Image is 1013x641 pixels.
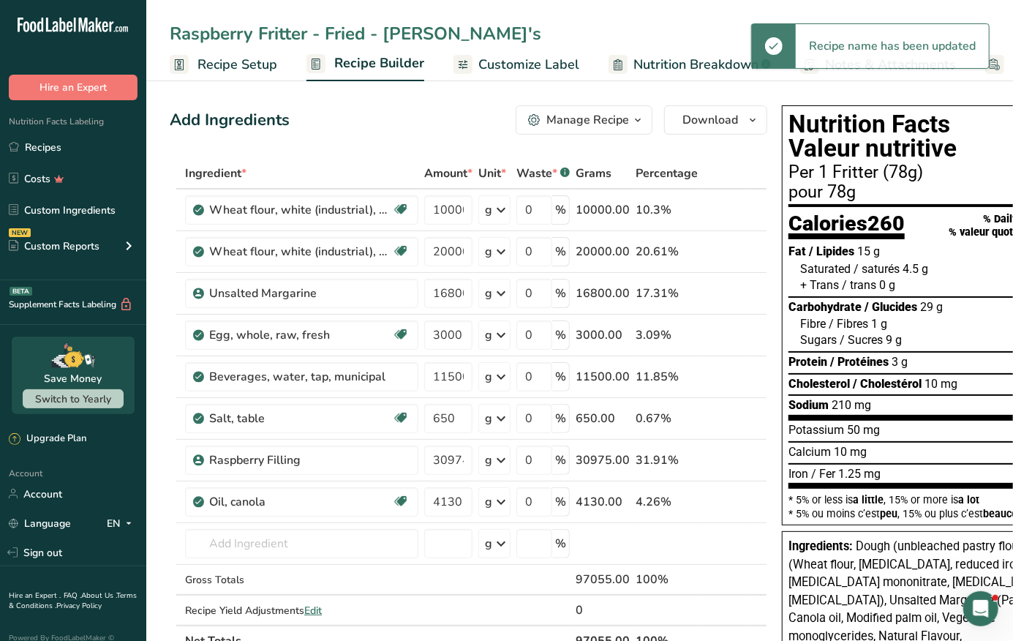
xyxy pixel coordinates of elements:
span: Iron [788,467,808,481]
div: g [485,243,492,260]
span: 1 g [871,317,887,331]
div: EN [107,514,138,532]
a: Privacy Policy [56,601,102,611]
span: Carbohydrate [788,300,862,314]
span: Edit [304,604,322,618]
span: 29 g [920,300,943,314]
div: Egg, whole, raw, fresh [209,326,392,344]
a: About Us . [81,591,116,601]
span: 0 g [879,278,895,292]
span: Saturated [800,262,851,276]
div: Gross Totals [185,572,418,588]
span: / Glucides [865,300,917,314]
div: 20.61% [636,243,698,260]
span: / Lipides [809,244,854,258]
button: Switch to Yearly [23,389,124,408]
div: 3000.00 [576,326,630,344]
a: FAQ . [64,591,81,601]
span: 15 g [857,244,880,258]
span: / Protéines [830,355,889,369]
div: Custom Reports [9,239,99,254]
a: Language [9,511,71,536]
span: Recipe Builder [334,53,424,73]
iframe: Intercom live chat [963,591,998,626]
a: Hire an Expert . [9,591,61,601]
span: / Cholestérol [853,377,922,391]
div: 0.67% [636,410,698,427]
a: Recipe Builder [306,47,424,82]
span: Customize Label [478,55,579,75]
div: Oil, canola [209,493,392,511]
button: Hire an Expert [9,75,138,100]
a: Customize Label [453,48,579,81]
div: g [485,410,492,427]
div: 30975.00 [576,451,630,469]
div: 10.3% [636,201,698,219]
span: / Fibres [829,317,868,331]
div: 3.09% [636,326,698,344]
div: Waste [516,165,570,182]
span: Fat [788,244,806,258]
div: Beverages, water, tap, municipal [209,368,392,386]
input: Add Ingredient [185,529,418,558]
div: Wheat flour, white (industrial), 10% protein, unbleached, enriched [209,243,392,260]
span: 260 [867,211,905,236]
span: Recipe Setup [197,55,277,75]
span: Ingredient [185,165,246,182]
span: Percentage [636,165,698,182]
div: 650.00 [576,410,630,427]
div: Upgrade Plan [9,432,86,446]
span: 4.5 g [903,262,928,276]
div: g [485,535,492,552]
div: 4.26% [636,493,698,511]
span: peu [880,508,897,520]
span: Nutrition Breakdown [633,55,758,75]
div: g [485,493,492,511]
span: Calcium [788,445,831,459]
a: Terms & Conditions . [9,591,137,611]
div: 10000.00 [576,201,630,219]
span: 10 mg [924,377,957,391]
span: Cholesterol [788,377,850,391]
div: 100% [636,571,698,588]
span: / Sucres [840,333,883,347]
div: Recipe name has been updated [796,24,989,68]
div: Calories [788,213,905,240]
div: 4130.00 [576,493,630,511]
div: g [485,285,492,302]
span: / Fer [811,467,835,481]
span: Ingredients: [788,539,853,553]
div: 11500.00 [576,368,630,386]
div: Raspberry Filling [209,451,392,469]
span: Amount [424,165,472,182]
div: Wheat flour, white (industrial), 10% protein, bleached, enriched [209,201,392,219]
span: 3 g [892,355,908,369]
span: 1.25 mg [838,467,881,481]
div: Unsalted Margarine [209,285,392,302]
span: a little [853,494,884,506]
div: 20000.00 [576,243,630,260]
div: 16800.00 [576,285,630,302]
span: / trans [842,278,876,292]
span: Potassium [788,423,844,437]
span: 9 g [886,333,902,347]
span: 10 mg [834,445,867,459]
span: Grams [576,165,611,182]
span: Fibre [800,317,826,331]
span: + Trans [800,278,839,292]
div: g [485,368,492,386]
span: Sugars [800,333,837,347]
span: Protein [788,355,827,369]
div: BETA [10,287,32,296]
span: / saturés [854,262,900,276]
div: 11.85% [636,368,698,386]
a: Recipe Setup [170,48,277,81]
button: Download [664,105,767,135]
span: Sodium [788,398,829,412]
div: NEW [9,228,31,237]
a: Nutrition Breakdown [609,48,771,81]
div: Manage Recipe [546,111,629,129]
div: Recipe Yield Adjustments [185,603,418,618]
span: a lot [958,494,979,506]
div: g [485,326,492,344]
